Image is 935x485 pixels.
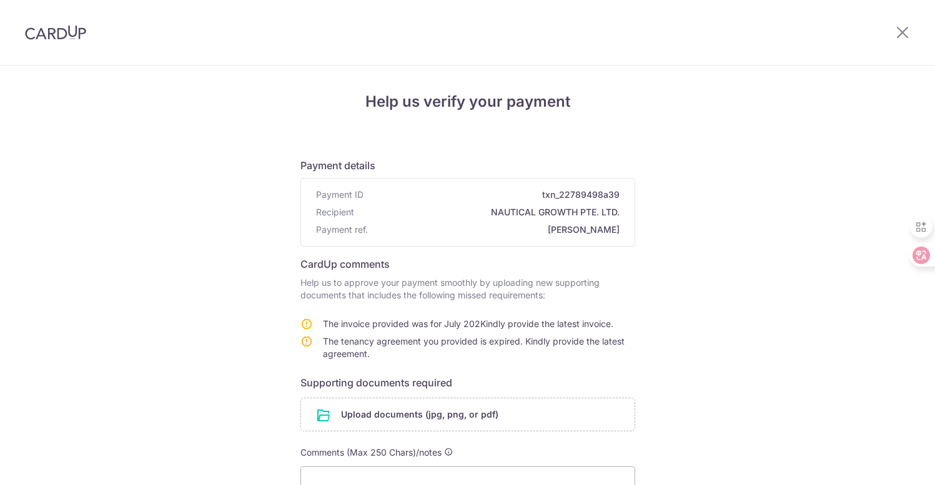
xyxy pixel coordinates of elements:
[300,158,635,173] h6: Payment details
[300,447,442,458] span: Comments (Max 250 Chars)/notes
[300,375,635,390] h6: Supporting documents required
[300,277,635,301] p: Help us to approve your payment smoothly by uploading new supporting documents that includes the ...
[316,189,364,201] span: Payment ID
[373,223,620,236] span: [PERSON_NAME]
[316,206,354,218] span: Recipient
[323,336,625,359] span: The tenancy agreement you provided is expired. Kindly provide the latest agreement.
[300,91,635,113] h4: Help us verify your payment
[300,257,635,272] h6: CardUp comments
[359,206,620,218] span: NAUTICAL GROWTH PTE. LTD.
[323,318,613,329] span: The invoice provided was for July 202Kindly provide the latest invoice.
[854,448,923,479] iframe: Opens a widget where you can find more information
[25,25,86,40] img: CardUp
[316,223,368,236] span: Payment ref.
[369,189,620,201] span: txn_22789498a39
[300,398,635,431] div: Upload documents (jpg, png, or pdf)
